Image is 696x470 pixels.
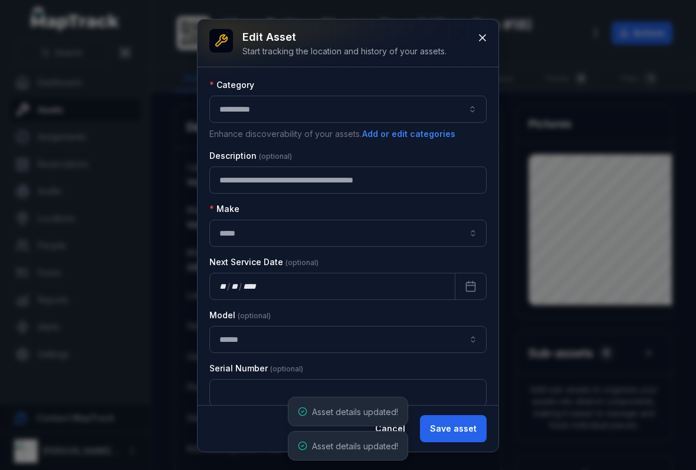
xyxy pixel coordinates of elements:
label: Make [209,203,239,215]
input: asset-edit:cf[9e2fc107-2520-4a87-af5f-f70990c66785]-label [209,220,487,247]
span: Asset details updated! [312,407,398,417]
button: Add or edit categories [362,128,456,141]
p: Enhance discoverability of your assets. [209,128,487,141]
label: Model [209,309,271,321]
button: Cancel [365,415,415,442]
div: day, [219,280,227,292]
button: Calendar [455,273,487,300]
label: Next Service Date [209,256,319,268]
div: month, [231,280,239,292]
div: Start tracking the location and history of your assets. [242,45,447,57]
div: / [239,280,243,292]
button: Save asset [420,415,487,442]
span: Asset details updated! [312,441,398,451]
div: / [227,280,231,292]
label: Description [209,150,292,162]
div: year, [243,280,257,292]
input: asset-edit:cf[15485646-641d-4018-a890-10f5a66d77ec]-label [209,326,487,353]
h3: Edit asset [242,29,447,45]
label: Serial Number [209,363,303,374]
label: Category [209,79,254,91]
